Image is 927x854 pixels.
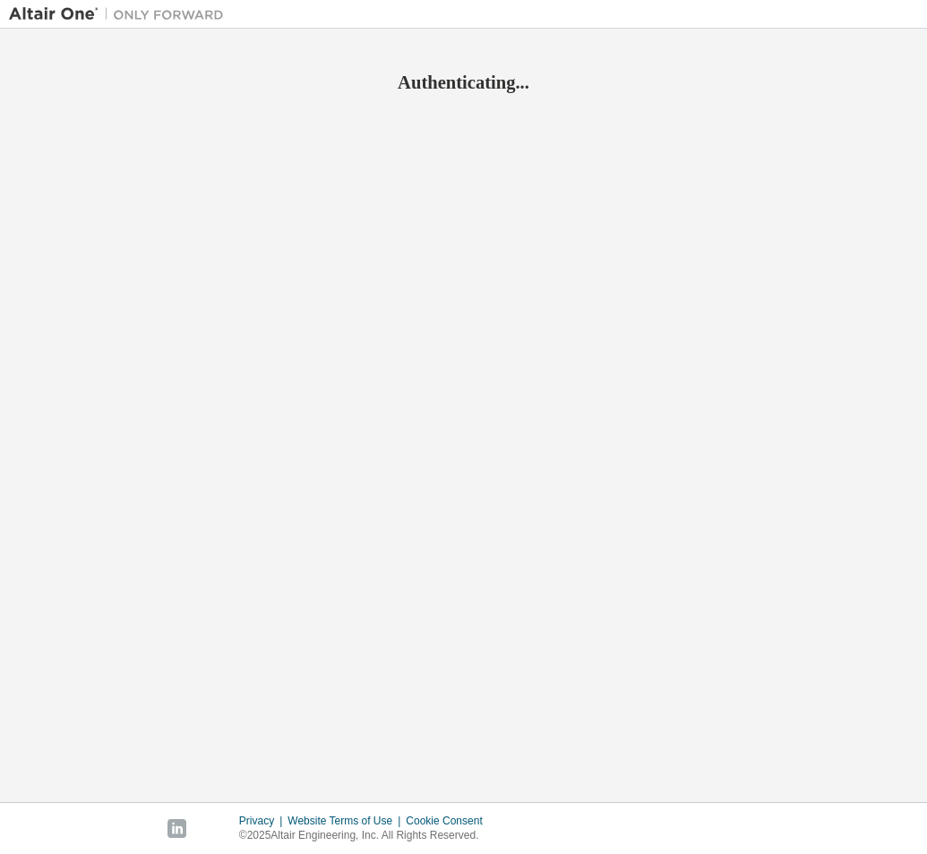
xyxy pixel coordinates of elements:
[9,5,233,23] img: Altair One
[9,71,918,94] h2: Authenticating...
[288,814,406,828] div: Website Terms of Use
[239,814,288,828] div: Privacy
[167,819,186,838] img: linkedin.svg
[406,814,493,828] div: Cookie Consent
[239,828,494,843] p: © 2025 Altair Engineering, Inc. All Rights Reserved.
